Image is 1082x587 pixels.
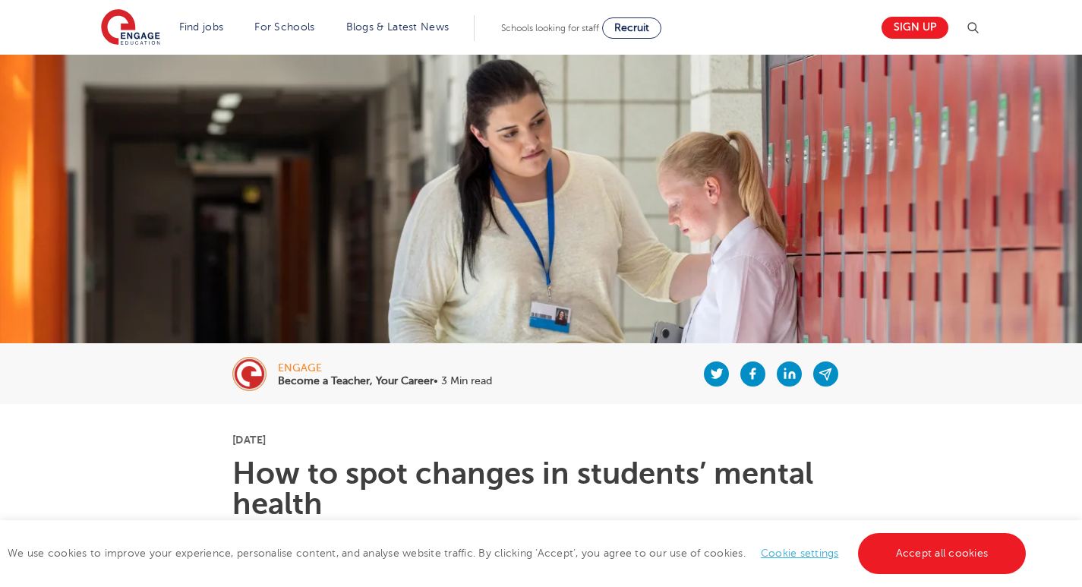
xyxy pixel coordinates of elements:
[614,22,649,33] span: Recruit
[278,376,492,387] p: • 3 Min read
[602,17,661,39] a: Recruit
[278,363,492,374] div: engage
[501,23,599,33] span: Schools looking for staff
[761,548,839,559] a: Cookie settings
[232,434,850,445] p: [DATE]
[254,21,314,33] a: For Schools
[101,9,160,47] img: Engage Education
[232,459,850,519] h1: How to spot changes in students’ mental health
[179,21,224,33] a: Find jobs
[346,21,450,33] a: Blogs & Latest News
[882,17,948,39] a: Sign up
[278,375,434,387] b: Become a Teacher, Your Career
[8,548,1030,559] span: We use cookies to improve your experience, personalise content, and analyse website traffic. By c...
[858,533,1027,574] a: Accept all cookies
